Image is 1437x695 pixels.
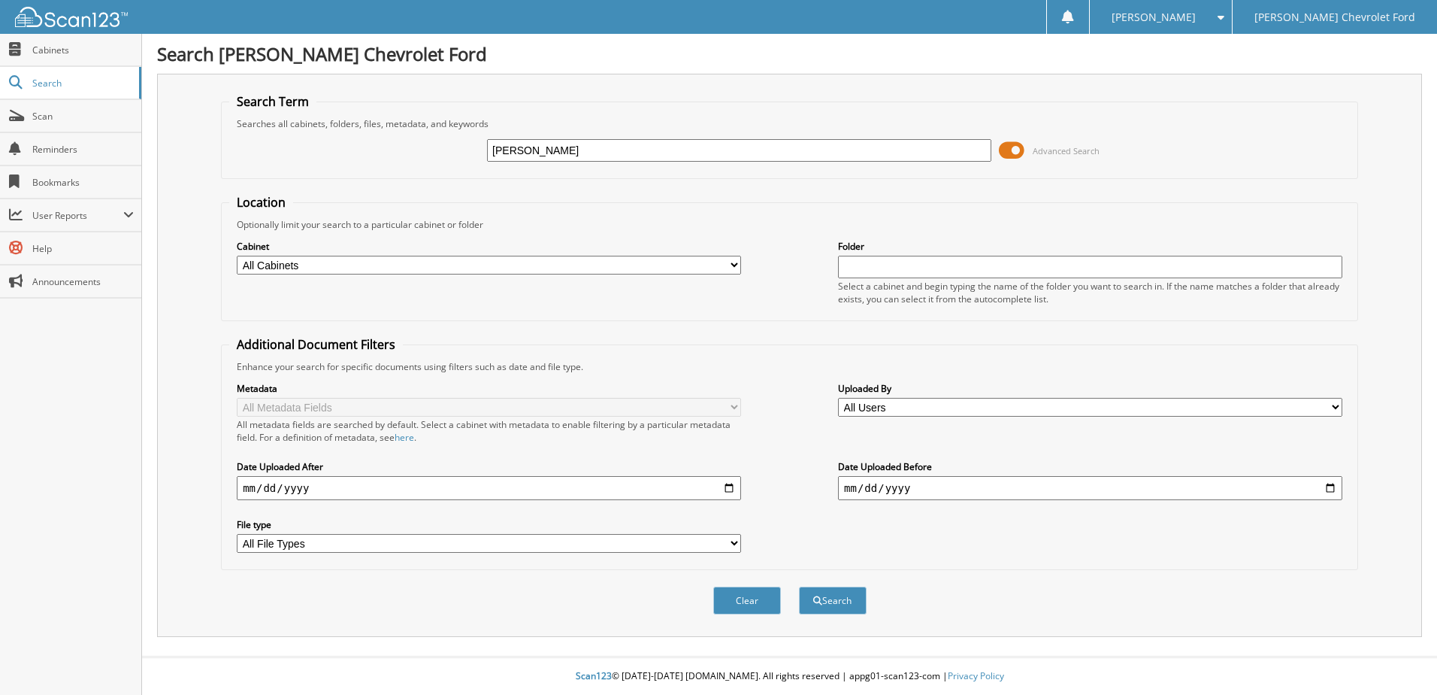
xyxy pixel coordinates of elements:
div: Optionally limit your search to a particular cabinet or folder [229,218,1350,231]
h1: Search [PERSON_NAME] Chevrolet Ford [157,41,1422,66]
label: Date Uploaded After [237,460,741,473]
label: Date Uploaded Before [838,460,1342,473]
div: Select a cabinet and begin typing the name of the folder you want to search in. If the name match... [838,280,1342,305]
span: [PERSON_NAME] [1112,13,1196,22]
span: Advanced Search [1033,145,1100,156]
span: Scan123 [576,669,612,682]
span: [PERSON_NAME] Chevrolet Ford [1254,13,1415,22]
input: start [237,476,741,500]
legend: Additional Document Filters [229,336,403,353]
span: Announcements [32,275,134,288]
span: Help [32,242,134,255]
span: Bookmarks [32,176,134,189]
label: File type [237,518,741,531]
iframe: Chat Widget [1362,623,1437,695]
a: here [395,431,414,444]
label: Metadata [237,382,741,395]
div: Enhance your search for specific documents using filters such as date and file type. [229,360,1350,373]
button: Clear [713,587,781,615]
label: Uploaded By [838,382,1342,395]
span: Reminders [32,143,134,156]
label: Folder [838,240,1342,253]
img: scan123-logo-white.svg [15,7,128,27]
a: Privacy Policy [948,669,1004,682]
legend: Location [229,194,293,211]
span: Search [32,77,132,90]
span: Scan [32,110,134,123]
div: Searches all cabinets, folders, files, metadata, and keywords [229,117,1350,130]
span: Cabinets [32,44,134,56]
div: © [DATE]-[DATE] [DOMAIN_NAME]. All rights reserved | appg01-scan123-com | [142,658,1437,695]
input: end [838,476,1342,500]
button: Search [799,587,867,615]
span: User Reports [32,209,123,222]
div: All metadata fields are searched by default. Select a cabinet with metadata to enable filtering b... [237,418,741,444]
label: Cabinet [237,240,741,253]
legend: Search Term [229,93,316,110]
